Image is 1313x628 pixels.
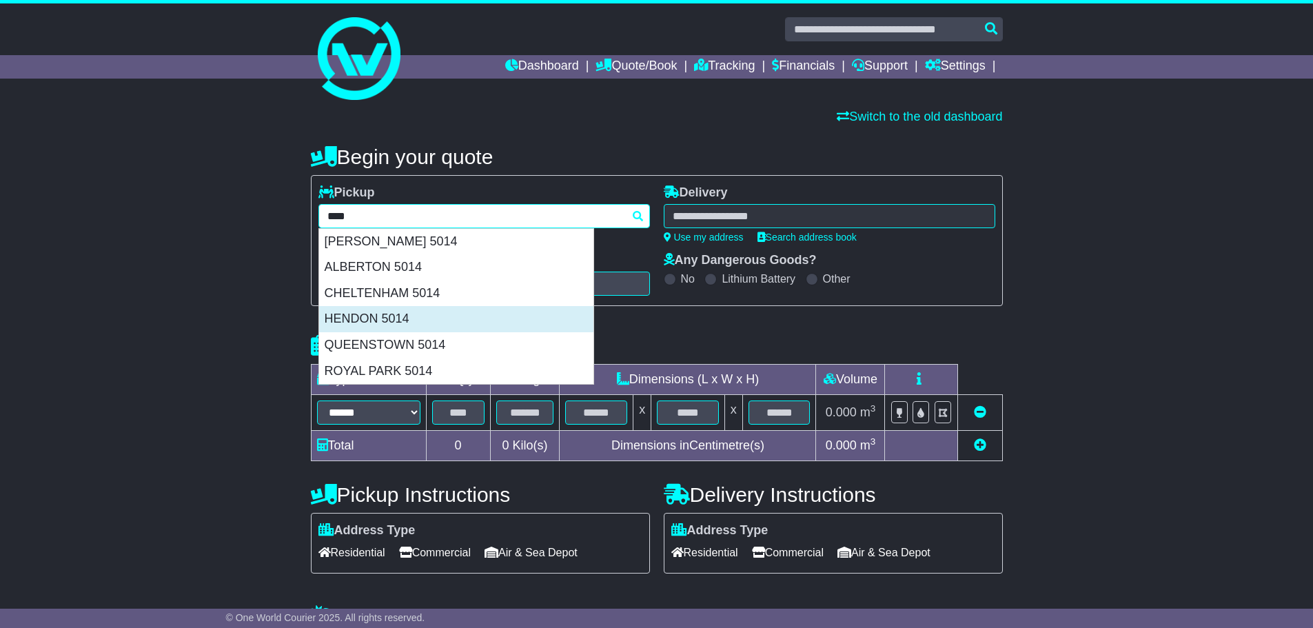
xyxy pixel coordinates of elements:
[837,110,1002,123] a: Switch to the old dashboard
[319,281,593,307] div: CHELTENHAM 5014
[596,55,677,79] a: Quote/Book
[319,332,593,358] div: QUEENSTOWN 5014
[974,438,986,452] a: Add new item
[319,306,593,332] div: HENDON 5014
[426,431,490,461] td: 0
[860,405,876,419] span: m
[311,483,650,506] h4: Pickup Instructions
[311,605,1003,627] h4: Warranty & Insurance
[311,431,426,461] td: Total
[318,523,416,538] label: Address Type
[319,229,593,255] div: [PERSON_NAME] 5014
[311,365,426,395] td: Type
[633,395,651,431] td: x
[724,395,742,431] td: x
[318,204,650,228] typeahead: Please provide city
[837,542,930,563] span: Air & Sea Depot
[502,438,509,452] span: 0
[681,272,695,285] label: No
[823,272,851,285] label: Other
[318,542,385,563] span: Residential
[871,436,876,447] sup: 3
[311,145,1003,168] h4: Begin your quote
[974,405,986,419] a: Remove this item
[671,523,769,538] label: Address Type
[826,438,857,452] span: 0.000
[505,55,579,79] a: Dashboard
[319,254,593,281] div: ALBERTON 5014
[664,185,728,201] label: Delivery
[226,612,425,623] span: © One World Courier 2025. All rights reserved.
[664,483,1003,506] h4: Delivery Instructions
[772,55,835,79] a: Financials
[871,403,876,414] sup: 3
[816,365,885,395] td: Volume
[485,542,578,563] span: Air & Sea Depot
[560,365,816,395] td: Dimensions (L x W x H)
[671,542,738,563] span: Residential
[560,431,816,461] td: Dimensions in Centimetre(s)
[318,185,375,201] label: Pickup
[757,232,857,243] a: Search address book
[925,55,986,79] a: Settings
[399,542,471,563] span: Commercial
[319,358,593,385] div: ROYAL PARK 5014
[860,438,876,452] span: m
[664,253,817,268] label: Any Dangerous Goods?
[852,55,908,79] a: Support
[722,272,795,285] label: Lithium Battery
[694,55,755,79] a: Tracking
[664,232,744,243] a: Use my address
[752,542,824,563] span: Commercial
[826,405,857,419] span: 0.000
[490,431,560,461] td: Kilo(s)
[311,334,484,357] h4: Package details |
